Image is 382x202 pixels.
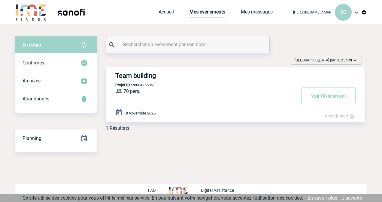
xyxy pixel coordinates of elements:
[23,96,49,102] span: Abandonnés
[115,83,132,87] b: Projet ID :
[293,10,331,14] span: [PERSON_NAME] AMAR
[23,195,303,201] span: Ce site utilise des cookies pour vous offrir le meilleur service. En poursuivant votre navigation...
[169,187,188,194] img: http://www.idealmeetingsevents.fr/
[122,40,255,49] input: Rechercher un événement par son nom
[124,111,156,115] span: 18 Novembre 2025
[115,72,296,79] h3: Team building
[352,57,358,63] img: baseline_expand_more_white_24dp-b.png
[106,83,153,87] p: 2000425506
[159,9,174,17] a: Accueil
[342,195,362,201] a: J'accepte
[23,78,41,84] span: Archivés
[15,36,97,54] div: Retrouvez ici tous vos évènements avant confirmation
[241,9,273,17] a: Mes messages
[301,88,356,104] button: Voir l'événement
[15,72,97,90] div: Retrouvez ici tous les événements que vous avez décidé d'archiver
[23,42,41,48] span: En cours
[148,187,169,193] a: FAQ
[23,60,44,66] span: Confirmés
[15,129,97,147] a: Planning
[337,58,352,62] span: Aucun tri
[148,188,156,193] p: FAQ
[308,195,337,201] a: En savoir plus
[15,90,97,108] div: Retrouvez ici tous vos événements annulés
[201,188,234,193] p: Digital Assistance
[106,72,365,79] a: Team building
[15,129,97,147] div: Retrouvez ici tous vos événements organisés par date et état d'avancement
[189,9,225,17] a: Mes événements
[23,135,41,141] span: Planning
[106,125,129,131] div: 1 Résultats
[324,113,356,119] a: Abandonner
[15,4,47,21] img: IME-Finder
[123,88,140,94] span: 70 pers.
[295,57,352,63] span: [GEOGRAPHIC_DATA] par :
[340,9,347,15] span: SO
